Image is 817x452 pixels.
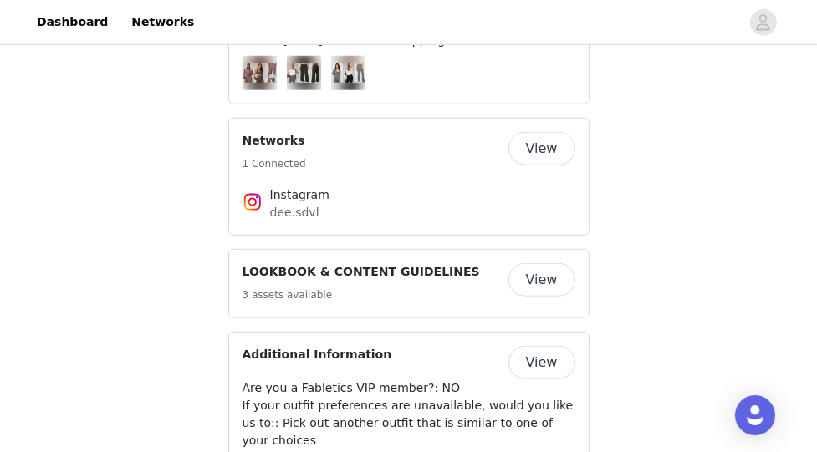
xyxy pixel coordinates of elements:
[735,395,775,435] div: Open Intercom Messenger
[755,9,771,36] div: avatar
[287,63,321,83] img: #18 OUTFIT
[243,399,574,447] span: If your outfit preferences are unavailable, would you like us to:: Pick out another outfit that i...
[243,263,480,281] h4: LOOKBOOK & CONTENT GUIDELINES
[243,156,306,171] h5: 1 Connected
[508,263,575,297] button: View
[243,287,480,302] h5: 3 assets available
[243,192,263,212] img: Instagram Icon
[228,118,590,236] div: Networks
[27,3,118,41] a: Dashboard
[243,381,461,394] span: Are you a Fabletics VIP member?: NO
[243,132,306,150] h4: Networks
[270,186,548,204] h4: Instagram
[121,3,204,41] a: Networks
[508,132,575,165] button: View
[243,63,277,83] img: #4 OUTFIT
[270,204,548,221] p: dee.sdvl
[228,249,590,318] div: LOOKBOOK & CONTENT GUIDELINES
[331,63,365,83] img: #15 OUTFIT
[243,346,392,363] h4: Additional Information
[508,346,575,379] button: View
